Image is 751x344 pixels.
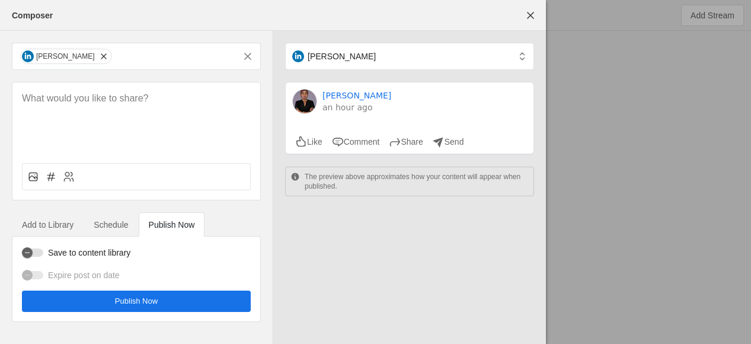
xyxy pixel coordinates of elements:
[322,90,391,101] a: [PERSON_NAME]
[115,295,158,307] span: Publish Now
[22,291,251,312] button: Publish Now
[293,90,317,113] img: cache
[389,136,423,148] li: Share
[308,50,376,62] span: [PERSON_NAME]
[12,9,53,21] div: Composer
[36,52,95,61] div: [PERSON_NAME]
[237,46,258,67] button: Remove all
[433,136,464,148] li: Send
[43,247,130,259] label: Save to content library
[22,221,73,229] span: Add to Library
[295,136,322,148] li: Like
[322,101,391,113] a: an hour ago
[305,172,529,191] p: The preview above approximates how your content will appear when published.
[149,221,195,229] span: Publish Now
[332,136,380,148] li: Comment
[94,221,128,229] span: Schedule
[43,269,120,281] label: Expire post on date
